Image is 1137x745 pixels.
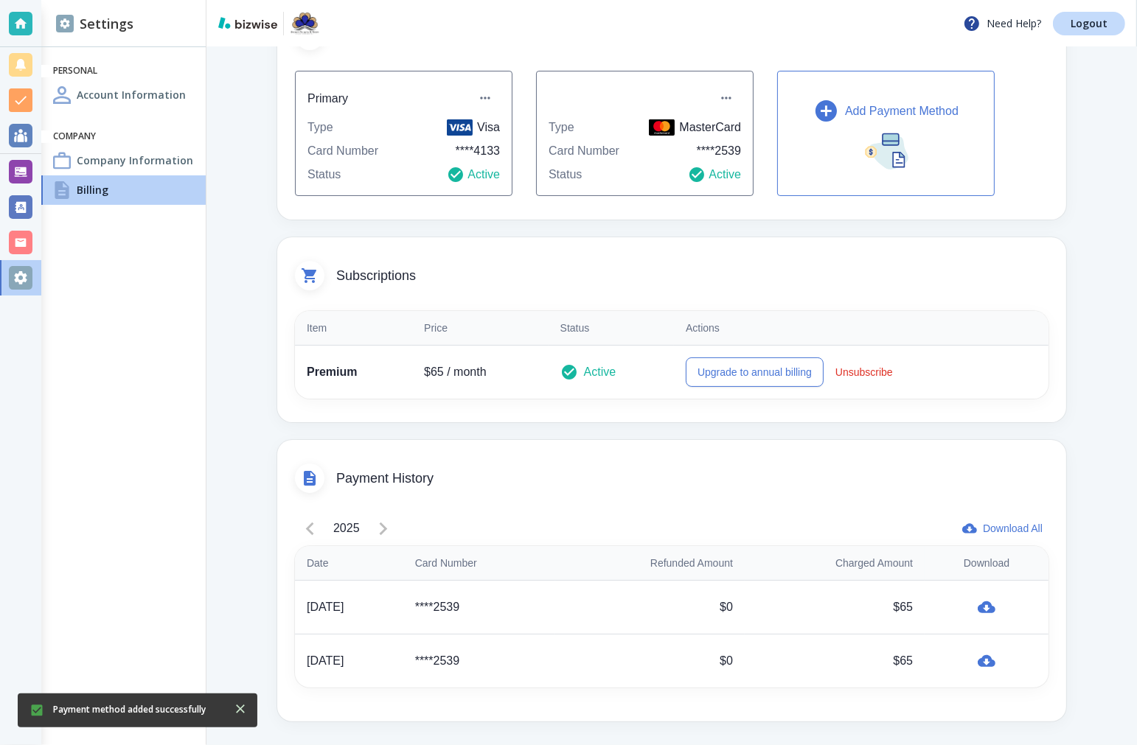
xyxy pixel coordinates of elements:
[745,546,925,581] th: Charged Amount
[777,71,995,196] button: Add Payment Method
[41,146,206,175] a: Company InformationCompany Information
[688,166,741,183] p: Active
[567,598,733,616] div: $0
[56,15,74,32] img: DashboardSidebarSettings.svg
[447,119,500,136] p: Visa
[229,698,251,720] button: Close
[412,311,549,346] th: Price
[307,166,341,183] p: Status
[424,363,537,381] p: $ 65 / month
[295,546,403,581] th: Date
[56,14,133,34] h2: Settings
[649,119,675,136] img: MasterCard
[757,652,913,670] div: $65
[549,142,619,160] p: Card Number
[549,311,674,346] th: Status
[555,546,745,581] th: Refunded Amount
[567,652,733,670] div: $0
[403,546,556,581] th: Card Number
[447,119,473,136] img: Visa
[336,268,1049,284] span: Subscriptions
[649,119,741,136] p: MasterCard
[307,119,333,136] p: Type
[41,80,206,110] a: Account InformationAccount Information
[53,130,194,143] h6: Company
[307,598,392,616] div: [DATE]
[53,704,206,716] p: Payment method added successfully
[307,363,400,381] p: Premium
[77,87,186,102] h4: Account Information
[53,65,194,77] h6: Personal
[447,166,500,183] p: Active
[549,119,574,136] p: Type
[307,652,392,670] div: [DATE]
[925,546,1049,581] th: Download
[584,363,616,381] p: Active
[1071,18,1108,29] p: Logout
[290,12,320,35] img: Sydney Beauty & Body Luxury Contour Spa
[830,357,899,387] button: Unsubscribe
[674,311,1049,346] th: Actions
[295,311,412,346] th: Item
[41,175,206,205] a: BillingBilling
[1053,12,1125,35] a: Logout
[307,89,348,108] h6: Primary
[549,166,582,183] p: Status
[336,471,1049,487] span: Payment History
[959,514,1049,543] button: Download All
[77,182,108,197] h4: Billing
[686,357,824,387] button: Upgrade to annual billing
[963,15,1041,32] p: Need Help?
[757,598,913,616] div: $65
[333,520,360,537] p: 2025
[77,153,193,168] h4: Company Information
[307,142,378,160] p: Card Number
[218,17,277,29] img: bizwise
[845,102,959,120] p: Add Payment Method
